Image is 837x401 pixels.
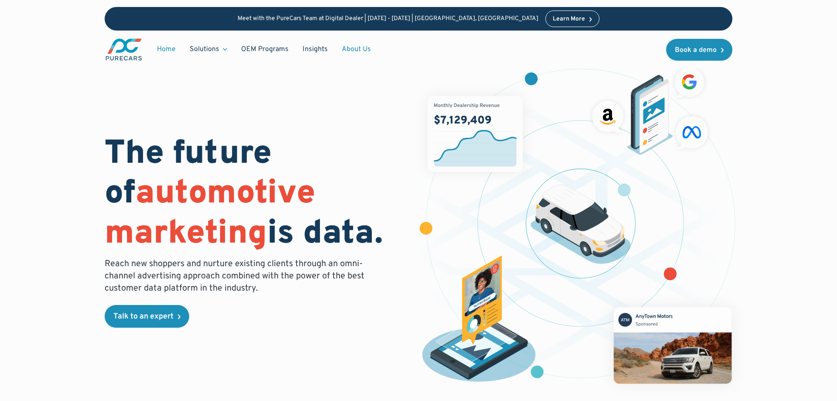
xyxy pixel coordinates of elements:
[113,313,174,321] div: Talk to an expert
[553,16,585,22] div: Learn More
[531,185,631,264] img: illustration of a vehicle
[588,63,713,155] img: ads on social media and advertising partners
[597,291,748,400] img: mockup of facebook post
[105,258,370,295] p: Reach new shoppers and nurture existing clients through an omni-channel advertising approach comb...
[414,256,544,386] img: persona of a buyer
[190,45,219,54] div: Solutions
[666,39,732,61] a: Book a demo
[105,305,189,328] a: Talk to an expert
[675,47,717,54] div: Book a demo
[238,15,538,23] p: Meet with the PureCars Team at Digital Dealer | [DATE] - [DATE] | [GEOGRAPHIC_DATA], [GEOGRAPHIC_...
[183,41,234,58] div: Solutions
[150,41,183,58] a: Home
[105,38,143,62] a: main
[105,38,143,62] img: purecars logo
[296,41,335,58] a: Insights
[545,10,599,27] a: Learn More
[234,41,296,58] a: OEM Programs
[105,173,315,255] span: automotive marketing
[335,41,378,58] a: About Us
[105,135,408,254] h1: The future of is data.
[428,96,523,172] img: chart showing monthly dealership revenue of $7m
